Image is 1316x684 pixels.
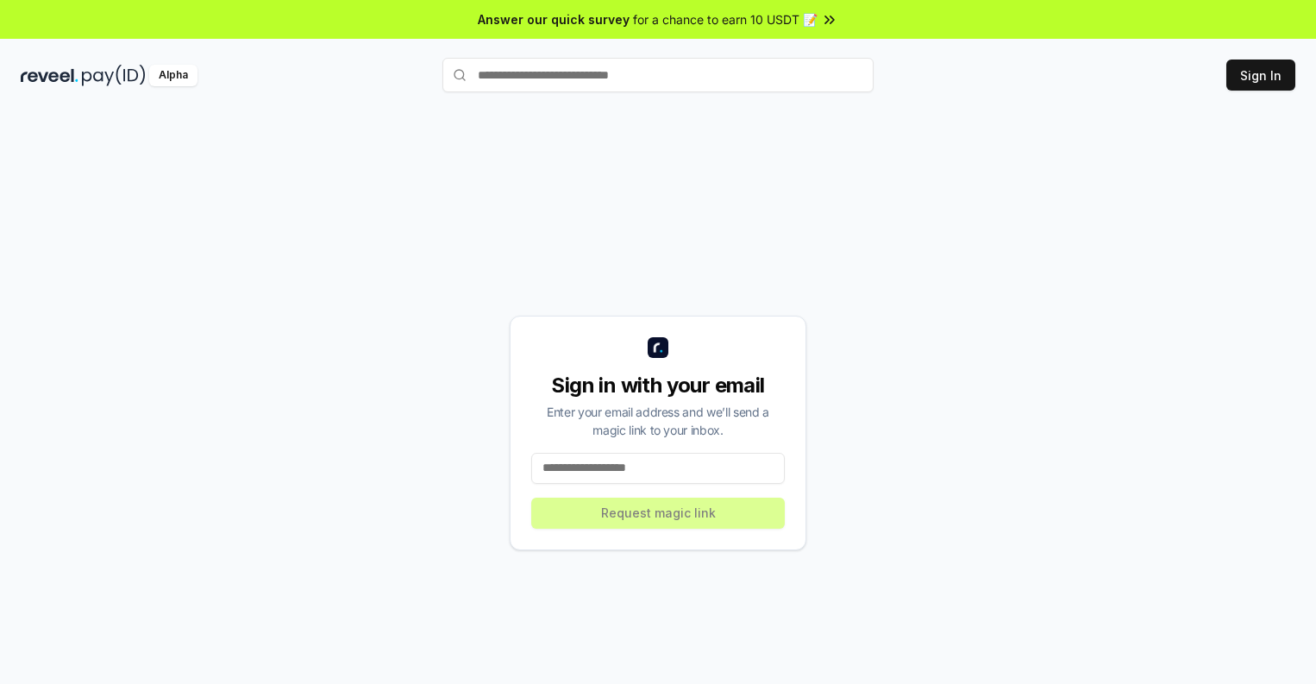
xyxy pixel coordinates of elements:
[648,337,668,358] img: logo_small
[531,403,785,439] div: Enter your email address and we’ll send a magic link to your inbox.
[1226,60,1295,91] button: Sign In
[21,65,78,86] img: reveel_dark
[633,10,818,28] span: for a chance to earn 10 USDT 📝
[531,372,785,399] div: Sign in with your email
[149,65,197,86] div: Alpha
[82,65,146,86] img: pay_id
[478,10,630,28] span: Answer our quick survey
